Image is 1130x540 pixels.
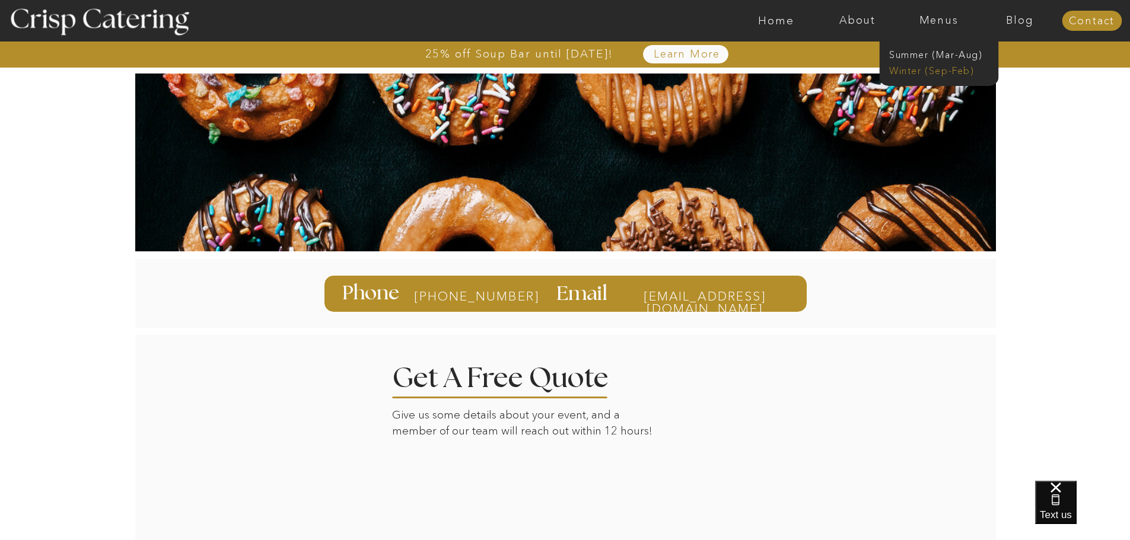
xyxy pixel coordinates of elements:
[898,15,979,27] a: Menus
[383,48,656,60] a: 25% off Soup Bar until [DATE]!
[979,15,1061,27] a: Blog
[342,283,402,303] h3: Phone
[736,15,817,27] a: Home
[889,48,995,59] a: Summer (Mar-Aug)
[626,49,748,60] a: Learn More
[1035,481,1130,540] iframe: podium webchat widget bubble
[620,290,790,301] a: [EMAIL_ADDRESS][DOMAIN_NAME]
[1062,15,1122,27] a: Contact
[392,407,661,442] p: Give us some details about your event, and a member of our team will reach out within 12 hours!
[889,64,986,75] a: Winter (Sep-Feb)
[392,365,645,386] h2: Get A Free Quote
[556,284,611,303] h3: Email
[817,15,898,27] a: About
[414,290,508,303] a: [PHONE_NUMBER]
